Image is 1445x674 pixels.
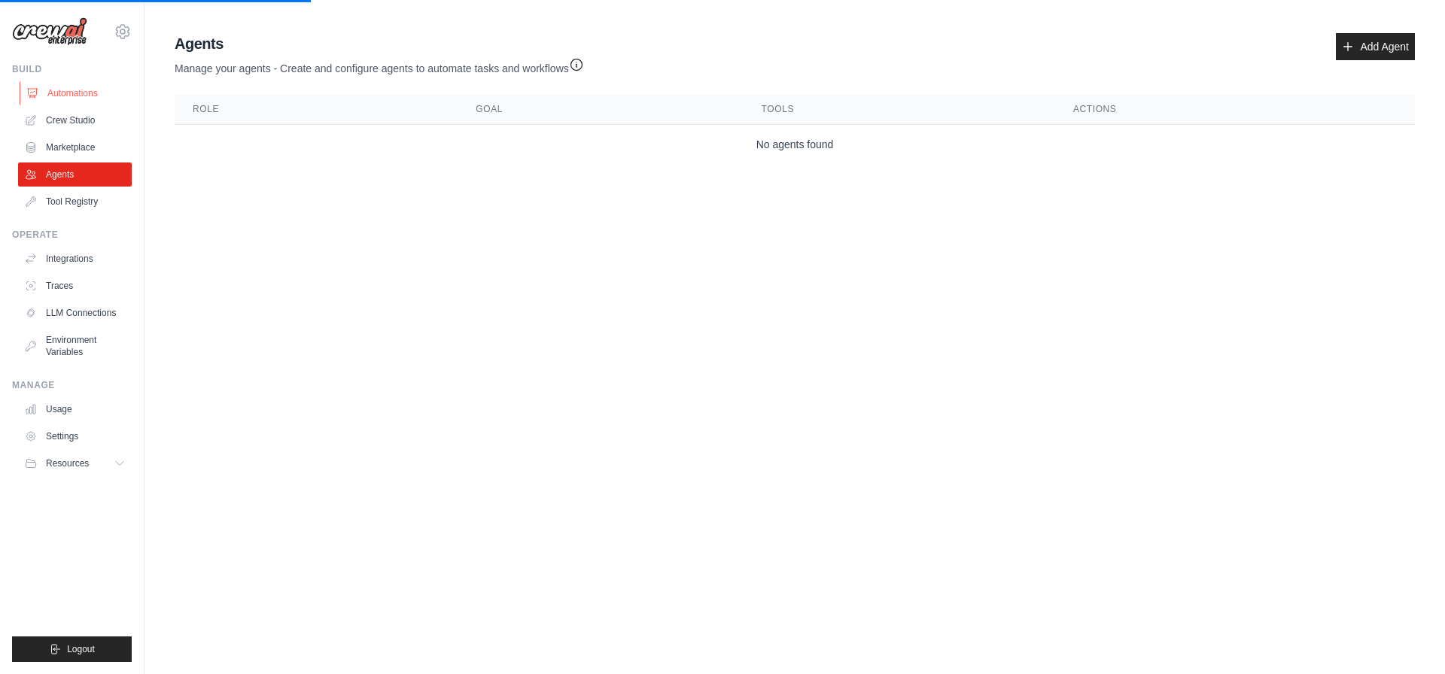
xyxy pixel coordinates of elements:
[175,54,584,76] p: Manage your agents - Create and configure agents to automate tasks and workflows
[12,63,132,75] div: Build
[46,457,89,469] span: Resources
[18,424,132,448] a: Settings
[458,94,743,125] th: Goal
[175,125,1415,165] td: No agents found
[12,636,132,662] button: Logout
[18,162,132,187] a: Agents
[18,247,132,271] a: Integrations
[1336,33,1415,60] a: Add Agent
[18,397,132,421] a: Usage
[175,33,584,54] h2: Agents
[18,108,132,132] a: Crew Studio
[175,94,458,125] th: Role
[12,379,132,391] div: Manage
[18,274,132,298] a: Traces
[18,301,132,325] a: LLM Connections
[12,229,132,241] div: Operate
[744,94,1055,125] th: Tools
[67,643,95,655] span: Logout
[18,190,132,214] a: Tool Registry
[20,81,133,105] a: Automations
[18,135,132,159] a: Marketplace
[18,328,132,364] a: Environment Variables
[1055,94,1415,125] th: Actions
[18,451,132,475] button: Resources
[12,17,87,46] img: Logo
